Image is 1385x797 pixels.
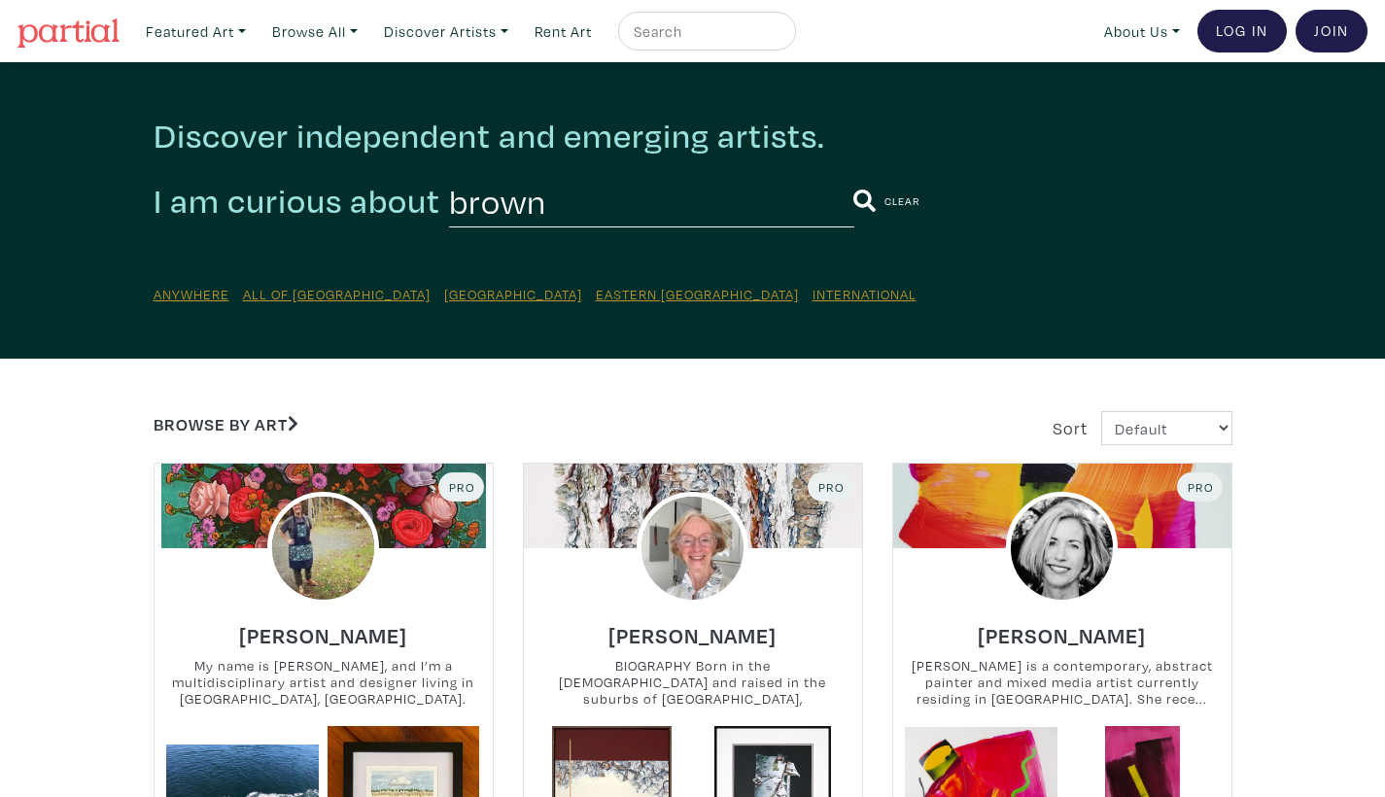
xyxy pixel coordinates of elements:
a: Clear [884,190,920,212]
input: Search [632,19,778,44]
a: Discover Artists [375,12,517,52]
a: International [813,285,917,303]
a: [PERSON_NAME] [978,617,1146,640]
img: phpThumb.php [1006,492,1119,605]
h6: [PERSON_NAME] [239,622,407,648]
small: Clear [884,193,920,208]
a: About Us [1095,12,1189,52]
a: Browse by Art [154,413,298,435]
small: BIOGRAPHY Born in the [DEMOGRAPHIC_DATA] and raised in the suburbs of [GEOGRAPHIC_DATA], [PERSON_... [524,657,862,709]
a: Featured Art [137,12,255,52]
a: Join [1296,10,1368,52]
a: Eastern [GEOGRAPHIC_DATA] [596,285,799,303]
a: Browse All [263,12,366,52]
span: Pro [816,479,845,495]
span: Sort [1053,417,1088,439]
img: phpThumb.php [637,492,749,605]
small: [PERSON_NAME] is a contemporary, abstract painter and mixed media artist currently residing in [G... [893,657,1231,709]
h2: Discover independent and emerging artists. [154,115,1232,156]
a: All of [GEOGRAPHIC_DATA] [243,285,431,303]
a: [PERSON_NAME] [608,617,777,640]
span: Pro [447,479,475,495]
a: [GEOGRAPHIC_DATA] [444,285,582,303]
a: Anywhere [154,285,229,303]
span: Pro [1186,479,1214,495]
a: [PERSON_NAME] [239,617,407,640]
h6: [PERSON_NAME] [978,622,1146,648]
a: Rent Art [526,12,601,52]
h6: [PERSON_NAME] [608,622,777,648]
h2: I am curious about [154,180,440,223]
img: phpThumb.php [267,492,380,605]
a: Log In [1197,10,1287,52]
small: My name is [PERSON_NAME], and I’m a multidisciplinary artist and designer living in [GEOGRAPHIC_D... [155,657,493,709]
